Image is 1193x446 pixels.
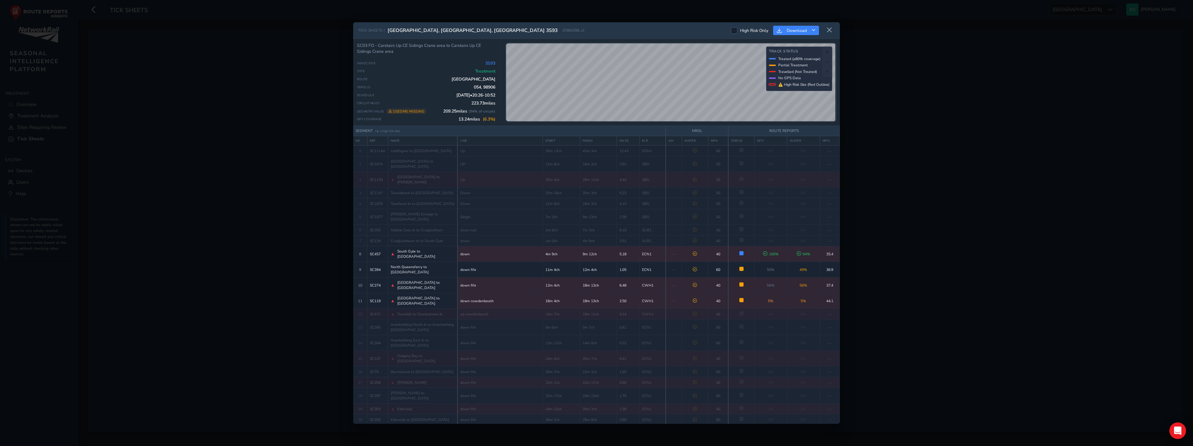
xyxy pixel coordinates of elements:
[457,262,543,278] td: down fife
[672,162,676,167] span: —
[457,236,543,246] td: down
[357,77,368,81] span: Route
[367,293,388,309] td: SC119
[358,393,362,398] span: 18
[639,188,666,198] td: SBO
[357,85,371,89] span: Vehicle
[820,351,839,366] td: —
[617,262,640,278] td: 1.05
[357,43,496,55] div: SC03 FO - Carstairs Up CE Sidings Crane area to Carstairs Up CE Sidings Crane area
[820,335,839,351] td: —
[801,369,806,374] span: 0%
[763,251,779,257] span: 100 %
[639,172,666,188] td: SBO
[457,198,543,209] td: Down
[457,320,543,335] td: down fife
[639,225,666,236] td: SUB1
[820,236,839,246] td: —
[672,369,676,374] span: —
[820,293,839,309] td: 44.1
[672,393,676,398] span: —
[768,228,773,233] span: 0%
[580,198,617,209] td: 16m 3ch
[457,278,543,293] td: down fife
[672,380,676,385] span: —
[443,108,495,114] span: 209.25 miles
[672,177,676,182] span: —
[672,201,676,206] span: —
[639,388,666,404] td: ECN1
[672,267,676,272] span: —
[367,320,388,335] td: SC265
[768,201,773,206] span: 0%
[708,309,728,320] td: 40
[475,68,495,74] span: Treatment
[708,377,728,388] td: 40
[778,82,829,87] span: ⚠ High Risk Site (Red Outline)
[397,174,455,185] span: [GEOGRAPHIC_DATA] to [PERSON_NAME]
[801,177,806,182] span: 0%
[359,190,361,196] span: 3
[639,278,666,293] td: CWH1
[367,136,388,146] th: REF
[391,201,454,206] span: Tynehead Jn to [GEOGRAPHIC_DATA]
[820,225,839,236] td: —
[800,283,807,288] span: 56 %
[820,309,839,320] td: —
[801,393,806,398] span: 0%
[639,335,666,351] td: ECN1
[543,236,580,246] td: 1m 0ch
[357,101,380,105] span: Circuit Miles
[543,309,580,320] td: 14m 7ch
[768,238,773,243] span: 0%
[391,282,395,288] span: ▲
[617,198,640,209] td: 4.15
[397,249,455,259] span: South Gyle to [GEOGRAPHIC_DATA]
[672,214,676,220] span: —
[666,126,728,136] th: NROL
[801,148,806,154] span: 0%
[358,380,362,385] span: 17
[580,388,617,404] td: 24m 13ch
[617,156,640,172] td: 3.81
[543,209,580,225] td: 7m 3ch
[357,61,376,65] span: Headcode
[580,309,617,320] td: 18m 11ch
[580,156,617,172] td: 16m 3ch
[769,49,829,54] h4: Track Status
[617,172,640,188] td: 4.44
[617,209,640,225] td: 2.58
[617,278,640,293] td: 6.48
[639,246,666,262] td: ECN1
[452,76,495,82] span: [GEOGRAPHIC_DATA]
[787,136,820,146] th: WATER
[708,335,728,351] td: 60
[820,209,839,225] td: —
[708,156,728,172] td: 50
[367,366,388,377] td: SC79
[359,148,361,154] span: 0
[543,366,580,377] td: 20m 7ch
[483,116,495,122] span: ( 6.3 %)
[820,156,839,172] td: —
[397,353,455,364] span: Dalgety Bay to [GEOGRAPHIC_DATA]
[391,148,452,154] span: Linlithgow to [GEOGRAPHIC_DATA]
[469,109,495,114] span: ( 94 % of circuit)
[580,293,617,309] td: 18m 13ch
[801,162,806,167] span: 0%
[485,60,495,66] span: 3S93
[397,380,427,385] span: [PERSON_NAME]
[820,366,839,377] td: —
[580,236,617,246] td: 4m 9ch
[367,262,388,278] td: SC394
[391,190,453,196] span: Tweedbank to [GEOGRAPHIC_DATA]
[357,93,374,97] span: Schedule
[358,340,362,346] span: 14
[358,369,362,374] span: 16
[797,251,810,257] span: 94 %
[391,390,455,401] span: [PERSON_NAME] to [GEOGRAPHIC_DATA]
[617,377,640,388] td: 0.90
[580,320,617,335] td: 0m 7ch
[617,320,640,335] td: 0.41
[391,177,395,182] span: ▲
